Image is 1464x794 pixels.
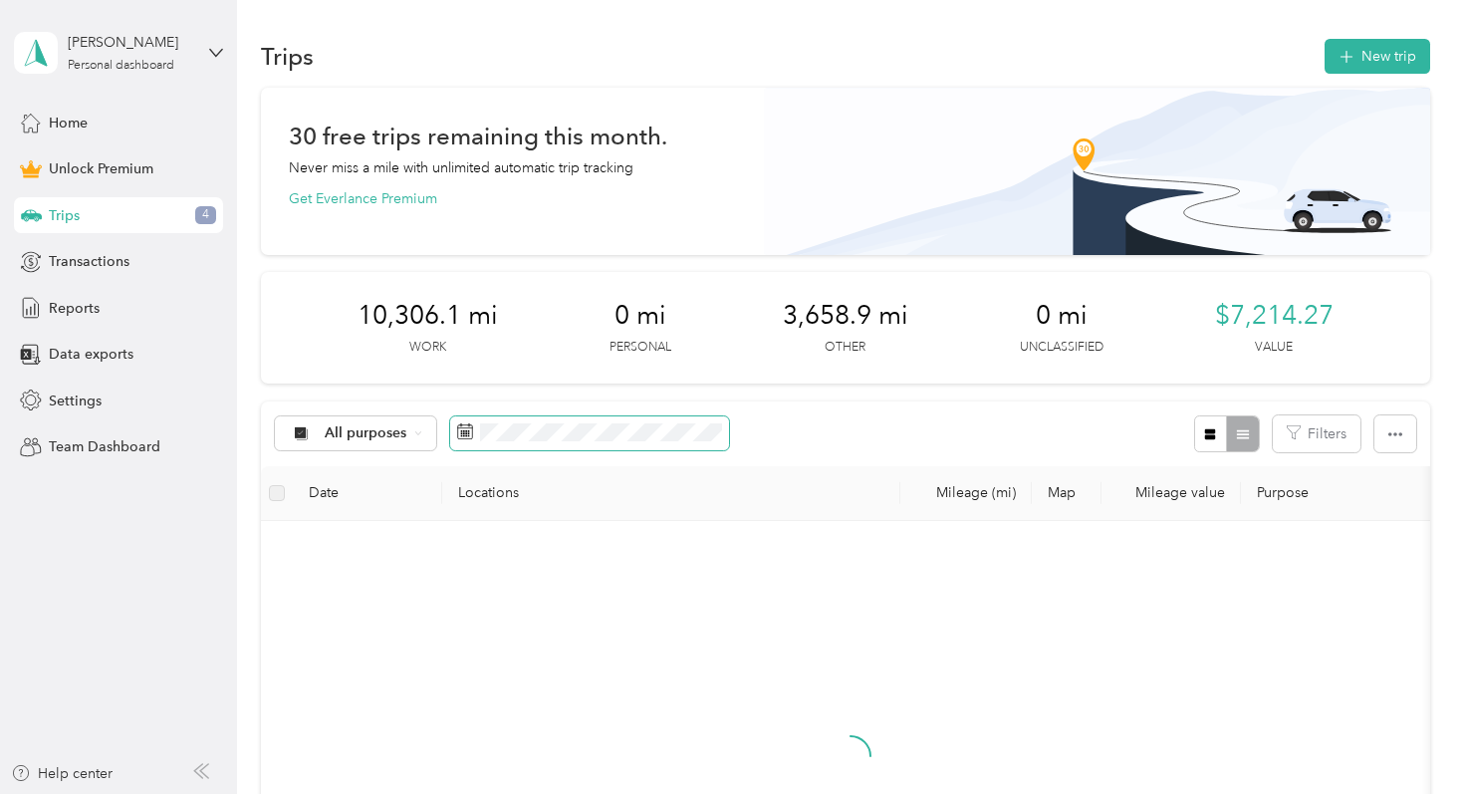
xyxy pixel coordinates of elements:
[195,206,216,224] span: 4
[49,113,88,133] span: Home
[409,339,446,357] p: Work
[1215,300,1334,332] span: $7,214.27
[49,436,160,457] span: Team Dashboard
[289,157,633,178] p: Never miss a mile with unlimited automatic trip tracking
[289,188,437,209] button: Get Everlance Premium
[49,298,100,319] span: Reports
[68,32,192,53] div: [PERSON_NAME]
[1032,466,1101,521] th: Map
[783,300,908,332] span: 3,658.9 mi
[49,205,80,226] span: Trips
[49,391,102,411] span: Settings
[49,344,133,365] span: Data exports
[358,300,498,332] span: 10,306.1 mi
[610,339,671,357] p: Personal
[11,763,113,784] button: Help center
[442,466,900,521] th: Locations
[900,466,1032,521] th: Mileage (mi)
[49,158,153,179] span: Unlock Premium
[1101,466,1241,521] th: Mileage value
[289,126,667,146] h1: 30 free trips remaining this month.
[325,426,407,440] span: All purposes
[1036,300,1088,332] span: 0 mi
[825,339,865,357] p: Other
[68,60,174,72] div: Personal dashboard
[614,300,666,332] span: 0 mi
[1255,339,1293,357] p: Value
[764,88,1430,255] img: Banner
[1273,415,1360,452] button: Filters
[1020,339,1103,357] p: Unclassified
[261,46,314,67] h1: Trips
[49,251,129,272] span: Transactions
[1325,39,1430,74] button: New trip
[1352,682,1464,794] iframe: Everlance-gr Chat Button Frame
[293,466,442,521] th: Date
